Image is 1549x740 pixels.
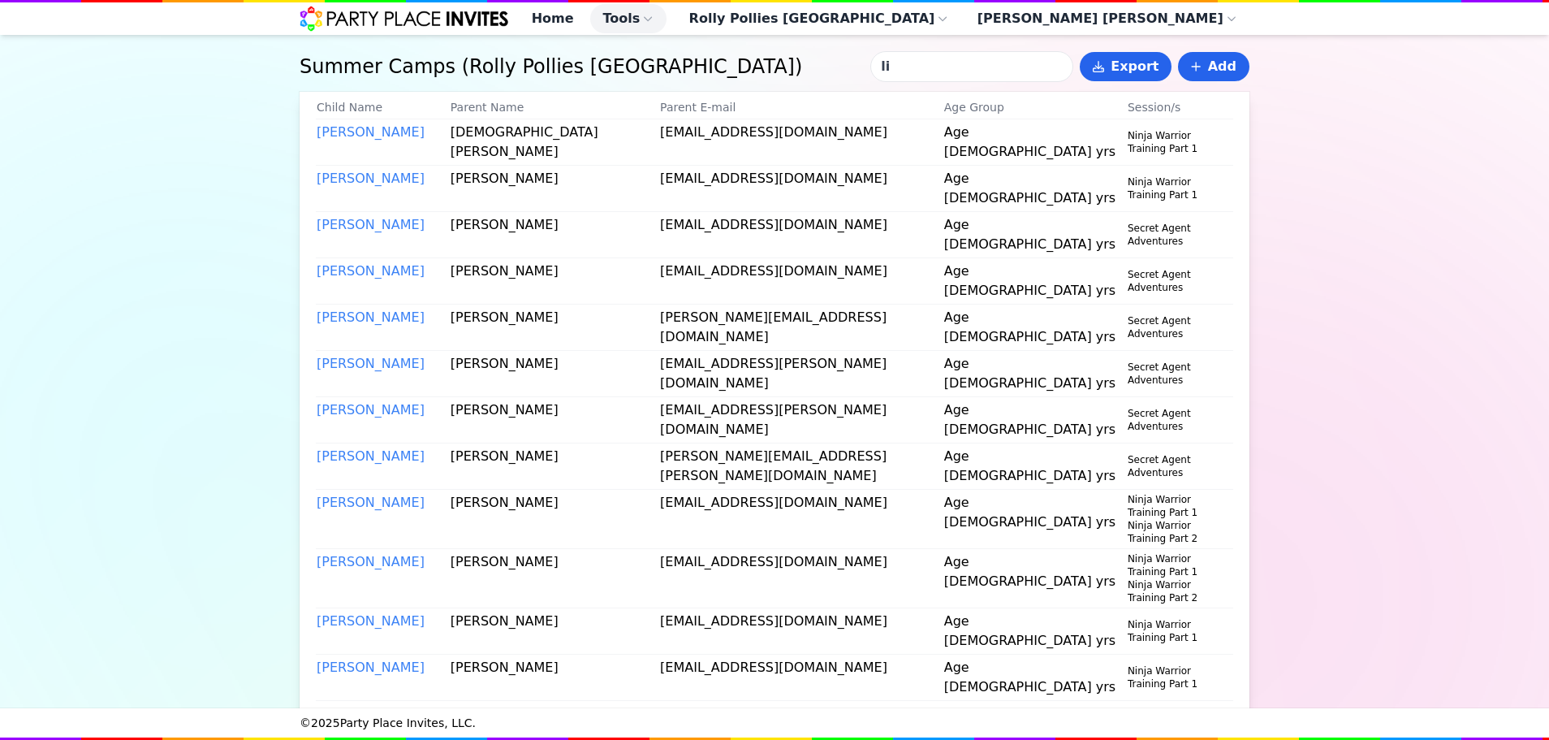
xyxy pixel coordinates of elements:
[450,444,659,490] td: [PERSON_NAME]
[317,554,425,569] a: [PERSON_NAME]
[943,655,1127,701] td: Age [DEMOGRAPHIC_DATA] yrs
[1128,129,1223,155] div: Ninja Warrior Training Part 1
[659,444,943,490] td: [PERSON_NAME][EMAIL_ADDRESS][PERSON_NAME][DOMAIN_NAME]
[659,258,943,305] td: [EMAIL_ADDRESS][DOMAIN_NAME]
[676,4,961,33] button: Rolly Pollies [GEOGRAPHIC_DATA]
[1128,493,1223,519] div: Ninja Warrior Training Part 1
[1128,453,1223,479] div: Secret Agent Adventures
[450,98,659,119] th: Parent Name
[943,212,1127,258] td: Age [DEMOGRAPHIC_DATA] yrs
[1128,222,1223,248] div: Secret Agent Adventures
[659,166,943,212] td: [EMAIL_ADDRESS][DOMAIN_NAME]
[1128,618,1223,644] div: Ninja Warrior Training Part 1
[317,217,425,232] a: [PERSON_NAME]
[316,98,450,119] th: Child Name
[450,166,659,212] td: [PERSON_NAME]
[943,549,1127,608] td: Age [DEMOGRAPHIC_DATA] yrs
[450,397,659,444] td: [PERSON_NAME]
[450,212,659,258] td: [PERSON_NAME]
[317,402,425,418] a: [PERSON_NAME]
[317,660,425,675] a: [PERSON_NAME]
[1128,175,1223,201] div: Ninja Warrior Training Part 1
[300,708,1249,738] div: © 2025 Party Place Invites, LLC.
[659,212,943,258] td: [EMAIL_ADDRESS][DOMAIN_NAME]
[317,356,425,371] a: [PERSON_NAME]
[943,490,1127,549] td: Age [DEMOGRAPHIC_DATA] yrs
[943,397,1127,444] td: Age [DEMOGRAPHIC_DATA] yrs
[317,706,425,721] a: [PERSON_NAME]
[943,166,1127,212] td: Age [DEMOGRAPHIC_DATA] yrs
[317,448,425,464] a: [PERSON_NAME]
[659,351,943,397] td: [EMAIL_ADDRESS][PERSON_NAME][DOMAIN_NAME]
[300,6,509,32] img: Party Place Invites
[943,351,1127,397] td: Age [DEMOGRAPHIC_DATA] yrs
[943,119,1127,166] td: Age [DEMOGRAPHIC_DATA] yrs
[659,549,943,608] td: [EMAIL_ADDRESS][DOMAIN_NAME]
[519,4,587,33] a: Home
[1127,98,1233,119] th: Session/s
[943,608,1127,655] td: Age [DEMOGRAPHIC_DATA] yrs
[659,490,943,549] td: [EMAIL_ADDRESS][DOMAIN_NAME]
[317,613,425,629] a: [PERSON_NAME]
[1128,664,1223,690] div: Ninja Warrior Training Part 1
[659,397,943,444] td: [EMAIL_ADDRESS][PERSON_NAME][DOMAIN_NAME]
[1080,52,1171,81] button: Export
[450,490,659,549] td: [PERSON_NAME]
[1128,519,1223,545] div: Ninja Warrior Training Part 2
[943,258,1127,305] td: Age [DEMOGRAPHIC_DATA] yrs
[659,608,943,655] td: [EMAIL_ADDRESS][DOMAIN_NAME]
[450,351,659,397] td: [PERSON_NAME]
[450,655,659,701] td: [PERSON_NAME]
[1128,407,1223,433] div: Secret Agent Adventures
[317,309,425,325] a: [PERSON_NAME]
[300,54,864,80] h1: Summer Camps ( Rolly Pollies [GEOGRAPHIC_DATA] )
[317,495,425,510] a: [PERSON_NAME]
[317,124,425,140] a: [PERSON_NAME]
[450,119,659,166] td: [DEMOGRAPHIC_DATA][PERSON_NAME]
[450,258,659,305] td: [PERSON_NAME]
[1128,268,1223,294] div: Secret Agent Adventures
[1128,552,1223,578] div: Ninja Warrior Training Part 1
[1128,361,1223,387] div: Secret Agent Adventures
[943,98,1127,119] th: Age Group
[659,98,943,119] th: Parent E-mail
[317,171,425,186] a: [PERSON_NAME]
[1178,52,1249,81] a: Add
[659,655,943,701] td: [EMAIL_ADDRESS][DOMAIN_NAME]
[1128,314,1223,340] div: Secret Agent Adventures
[943,444,1127,490] td: Age [DEMOGRAPHIC_DATA] yrs
[659,119,943,166] td: [EMAIL_ADDRESS][DOMAIN_NAME]
[317,263,425,279] a: [PERSON_NAME]
[590,4,667,33] button: Tools
[870,51,1073,82] input: Search child or parent...
[964,4,1249,33] button: [PERSON_NAME] [PERSON_NAME]
[659,305,943,351] td: [PERSON_NAME][EMAIL_ADDRESS][DOMAIN_NAME]
[450,608,659,655] td: [PERSON_NAME]
[1128,578,1223,604] div: Ninja Warrior Training Part 2
[450,305,659,351] td: [PERSON_NAME]
[450,549,659,608] td: [PERSON_NAME]
[943,305,1127,351] td: Age [DEMOGRAPHIC_DATA] yrs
